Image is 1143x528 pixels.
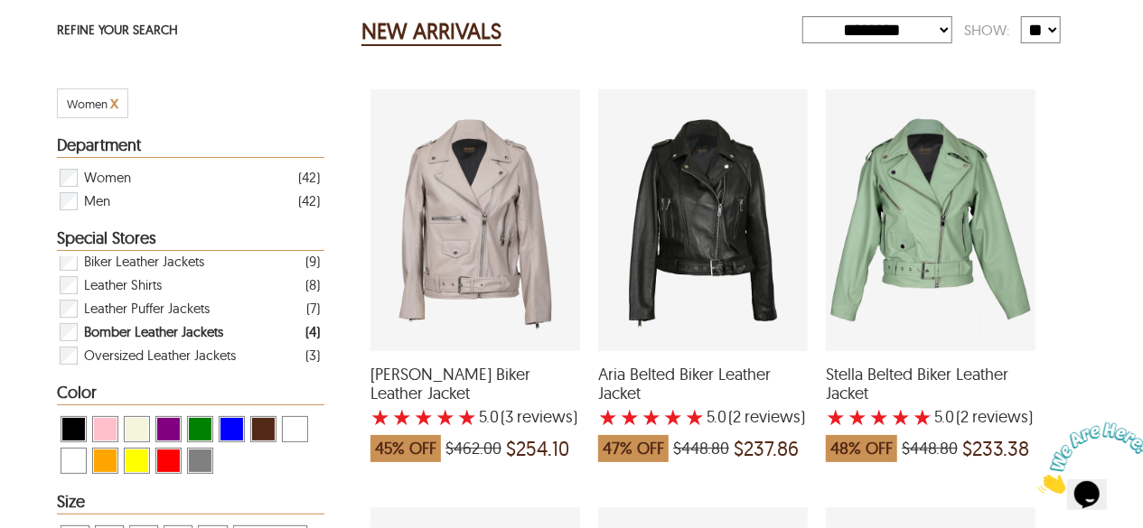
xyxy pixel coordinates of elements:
p: REFINE YOUR SEARCH [57,17,324,45]
span: Nora Belted Biker Leather Jacket [370,365,580,403]
span: reviews [513,408,573,426]
span: Filter Women [67,97,108,111]
div: ( 8 ) [305,273,320,296]
span: ) [501,408,577,426]
div: ( 9 ) [305,250,320,273]
label: 4 rating [436,408,455,426]
img: Chat attention grabber [7,7,119,79]
span: Biker Leather Jackets [84,250,204,273]
span: 48% OFF [826,435,897,462]
a: Stella Belted Biker Leather Jacket with a 5 Star Rating 2 Product Review which was at a price of ... [826,339,1035,471]
label: 3 rating [414,408,434,426]
div: Filter Oversized Leather Jackets New Arrivals [58,344,320,367]
div: Show: [952,14,1021,46]
h2: NEW ARRIVALS [361,17,501,46]
div: View Brown ( Brand Color ) New Arrivals [250,416,276,442]
div: View Green New Arrivals [187,416,213,442]
span: Leather Shirts [84,273,162,297]
span: Men [84,190,110,213]
div: View Black New Arrivals [61,416,87,442]
span: $448.80 [673,440,729,458]
div: New Arrivals 42 Results Found [361,14,782,50]
div: ( 3 ) [305,344,320,366]
label: 4 rating [663,408,683,426]
label: 2 rating [620,408,640,426]
span: (2 [728,408,741,426]
label: 5.0 [934,408,954,426]
span: $254.10 [506,440,569,458]
div: Heading Filter New Arrivals by Color [57,384,324,405]
div: View White New Arrivals [61,448,87,474]
div: ( 4 ) [305,320,320,343]
span: reviews [969,408,1028,426]
span: Women [84,166,131,190]
div: View Yellow New Arrivals [124,448,150,474]
span: $237.86 [734,440,799,458]
span: Bomber Leather Jackets [84,320,223,344]
div: ( 42 ) [298,190,320,212]
div: View Purple New Arrivals [155,416,182,442]
div: Filter Women New Arrivals [58,166,320,190]
label: 5.0 [479,408,499,426]
label: 1 rating [598,408,618,426]
span: $462.00 [445,440,501,458]
span: Stella Belted Biker Leather Jacket [826,365,1035,403]
label: 5 rating [457,408,477,426]
span: ) [956,408,1033,426]
div: View Red New Arrivals [155,448,182,474]
span: Oversized Leather Jackets [84,344,236,367]
div: View Beige New Arrivals [124,416,150,442]
span: (3 [501,408,513,426]
label: 1 rating [826,408,846,426]
div: Heading Filter New Arrivals by Special Stores [57,229,324,251]
div: View Pink New Arrivals [92,416,118,442]
span: Aria Belted Biker Leather Jacket [598,365,808,403]
div: View Orange New Arrivals [92,448,118,474]
span: (2 [956,408,969,426]
label: 2 rating [392,408,412,426]
div: Filter Leather Puffer Jackets New Arrivals [58,297,320,320]
label: 3 rating [642,408,661,426]
span: ) [728,408,805,426]
iframe: chat widget [1031,415,1143,501]
span: $448.80 [902,440,958,458]
div: View Grey New Arrivals [187,448,213,474]
label: 5 rating [913,408,932,426]
span: reviews [741,408,801,426]
div: ( 42 ) [298,166,320,189]
div: Heading Filter New Arrivals by Department [57,136,324,158]
label: 5.0 [707,408,726,426]
div: Filter Bomber Leather Jackets New Arrivals [58,320,320,344]
a: Nora Belted Biker Leather Jacket with a 5 Star Rating 3 Product Review which was at a price of $4... [370,339,580,471]
label: 3 rating [869,408,889,426]
div: Filter Leather Shirts New Arrivals [58,273,320,297]
label: 5 rating [685,408,705,426]
div: Filter Men New Arrivals [58,190,320,213]
span: 47% OFF [598,435,669,462]
label: 4 rating [891,408,911,426]
span: Leather Puffer Jackets [84,297,210,320]
label: 1 rating [370,408,390,426]
div: View One Color New Arrivals [282,416,308,442]
div: Filter Biker Leather Jackets New Arrivals [58,250,320,273]
span: Cancel Filter [110,92,118,113]
span: $233.38 [962,440,1029,458]
div: Heading Filter New Arrivals by Size [57,493,324,514]
label: 2 rating [848,408,867,426]
div: View Blue New Arrivals [219,416,245,442]
div: ( 7 ) [306,297,320,320]
span: 45% OFF [370,435,441,462]
a: Aria Belted Biker Leather Jacket with a 5 Star Rating 2 Product Review which was at a price of $4... [598,339,808,471]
